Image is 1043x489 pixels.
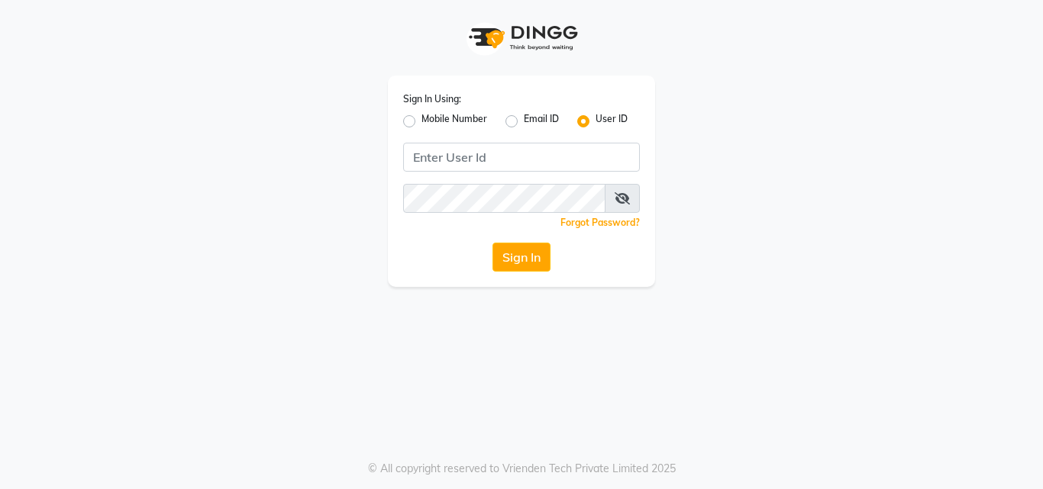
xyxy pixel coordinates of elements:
[596,112,628,130] label: User ID
[403,92,461,106] label: Sign In Using:
[460,15,583,60] img: logo1.svg
[560,217,640,228] a: Forgot Password?
[403,184,605,213] input: Username
[403,143,640,172] input: Username
[524,112,559,130] label: Email ID
[492,243,551,272] button: Sign In
[421,112,487,130] label: Mobile Number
